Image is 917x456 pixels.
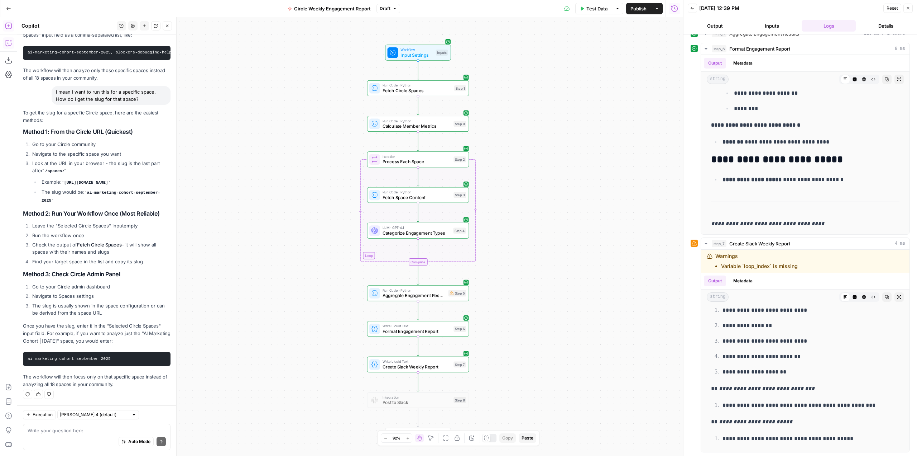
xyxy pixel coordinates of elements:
div: Run Code · PythonCalculate Member MetricsStep 9 [367,116,469,132]
li: Check the output of - it will show all spaces with their names and slugs [30,241,171,255]
a: Fetch Circle Spaces [77,242,122,248]
g: Edge from start to step_1 [417,61,419,80]
div: Step 9 [453,121,466,127]
li: Leave the "Selected Circle Spaces" input [30,222,171,229]
span: Publish [630,5,647,12]
g: Edge from step_6 to step_7 [417,337,419,356]
div: Warnings [715,253,798,270]
span: 92% [393,435,400,441]
span: Input Settings [400,52,433,58]
button: 4 ms [701,238,909,249]
span: Fetch Space Content [383,194,451,201]
div: IntegrationPost to SlackStep 8 [367,392,469,408]
span: string [707,292,729,302]
li: Navigate to Spaces settings [30,292,171,300]
span: Run Code · Python [383,189,451,195]
g: Edge from step_1 to step_9 [417,96,419,115]
span: Process Each Space [383,159,451,165]
span: step_7 [712,240,726,247]
div: WorkflowInput SettingsInputs [367,45,469,61]
div: Step 1 [454,85,466,91]
div: Step 7 [453,362,466,368]
div: LoopIterationProcess Each SpaceStep 2 [367,151,469,167]
span: 8 ms [895,46,905,52]
button: Publish [626,3,651,14]
li: Go to your Circle community [30,141,171,148]
span: Categorize Engagement Types [383,230,451,236]
div: Inputs [436,50,448,56]
g: Edge from step_7 to step_8 [417,372,419,391]
div: Run Code · PythonAggregate Engagement ResultsStep 5 [367,285,469,301]
button: Reset [883,4,901,13]
li: Look at the URL in your browser - the slug is the last part after [30,160,171,204]
button: Output [688,20,742,32]
span: Paste [522,435,533,441]
button: Copy [499,433,516,443]
p: To get the slug for a specific Circle space, here are the easiest methods: [23,109,171,124]
div: 8 ms [701,55,909,234]
span: Reset [887,5,898,11]
span: Run Code · Python [383,83,452,88]
li: Go to your Circle admin dashboard [30,283,171,290]
g: Edge from step_2 to step_3 [417,167,419,186]
li: Example: [40,178,171,186]
div: Step 5 [448,290,466,296]
span: Run Code · Python [383,118,451,123]
li: The slug would be: [40,188,171,204]
g: Edge from step_5 to step_6 [417,301,419,320]
div: Write Liquid TextCreate Slack Weekly ReportStep 7 [367,357,469,372]
h2: Method 2: Run Your Workflow Once (Most Reliable) [23,210,171,217]
g: Edge from step_9 to step_2 [417,132,419,151]
span: Calculate Member Metrics [383,123,451,129]
button: Logs [802,20,856,32]
div: Step 3 [453,192,466,198]
div: Complete [409,258,427,265]
code: [URL][DOMAIN_NAME] [62,180,110,185]
button: Circle Weekly Engagement Report [283,3,375,14]
span: step_6 [712,45,726,52]
span: Test Data [586,5,608,12]
li: Find your target space in the list and copy its slug [30,258,171,265]
span: Post to Slack [383,399,451,405]
img: Slack-mark-RGB.png [371,397,378,403]
span: Workflow [400,47,433,52]
span: 4 ms [895,240,905,247]
li: Navigate to the specific space you want [30,150,171,158]
input: Claude Sonnet 4 (default) [60,411,129,418]
span: Format Engagement Report [729,45,790,52]
button: Details [859,20,913,32]
span: Fetch Circle Spaces [383,87,452,94]
span: LLM · GPT-4.1 [383,225,451,230]
div: Write Liquid TextFormat Engagement ReportStep 6 [367,321,469,337]
div: Step 8 [453,397,466,403]
li: The slug is usually shown in the space configuration or can be derived from the space URL [30,302,171,316]
code: ai-marketing-cohort-september-2025 [42,191,160,203]
button: Output [704,276,726,286]
div: Single OutputOutputEnd [367,428,469,443]
g: Edge from step_2-iteration-end to step_5 [417,265,419,285]
button: Inputs [745,20,799,32]
button: Paste [519,433,536,443]
span: Execution [33,412,53,418]
div: Run Code · PythonFetch Space ContentStep 3 [367,187,469,203]
span: Circle Weekly Engagement Report [294,5,371,12]
p: The workflow will then focus only on that specific space instead of analyzing all 18 spaces in yo... [23,373,171,388]
button: Metadata [729,58,757,69]
span: string [707,75,729,84]
div: Complete [367,258,469,265]
code: ai-marketing-cohort-september-2025, blockers-debugging-help-errors-sept-2025-cohort, wins-learnin... [28,50,333,55]
span: Aggregate Engagement Results [383,292,446,299]
div: Copilot [21,22,115,29]
button: Auto Mode [119,437,154,446]
span: Format Engagement Report [383,328,451,334]
div: Step 2 [453,156,466,163]
g: Edge from step_8 to end [417,408,419,427]
span: Write Liquid Text [383,323,451,329]
button: Output [704,58,726,69]
div: Step 6 [453,326,466,332]
span: Write Liquid Text [383,359,451,364]
g: Edge from step_3 to step_4 [417,203,419,222]
p: The workflow will then analyze only those specific spaces instead of all 18 spaces in your commun... [23,67,171,82]
span: Iteration [383,154,451,159]
div: 4 ms [701,250,909,452]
